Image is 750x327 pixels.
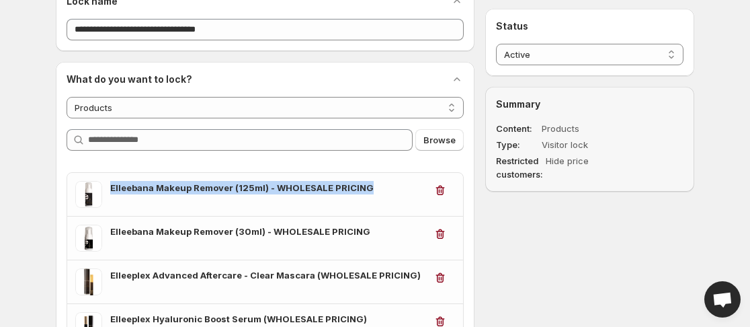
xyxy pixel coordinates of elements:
[704,281,741,318] div: Open chat
[423,133,456,147] span: Browse
[496,154,543,181] dt: Restricted customers:
[496,98,683,111] h2: Summary
[110,268,425,282] h3: Elleeplex Advanced Aftercare - Clear Mascara (WHOLESALE PRICING)
[110,312,425,326] h3: Elleeplex Hyaluronic Boost Serum (WHOLESALE PRICING)
[110,225,425,238] h3: Elleebana Makeup Remover (30ml) - WHOLESALE PRICING
[496,122,539,135] dt: Content :
[415,129,464,151] button: Browse
[496,20,683,33] h2: Status
[546,154,649,181] dd: Hide price
[542,122,645,135] dd: Products
[496,138,539,151] dt: Type :
[110,181,425,194] h3: Elleebana Makeup Remover (125ml) - WHOLESALE PRICING
[542,138,645,151] dd: Visitor lock
[67,73,192,86] h2: What do you want to lock?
